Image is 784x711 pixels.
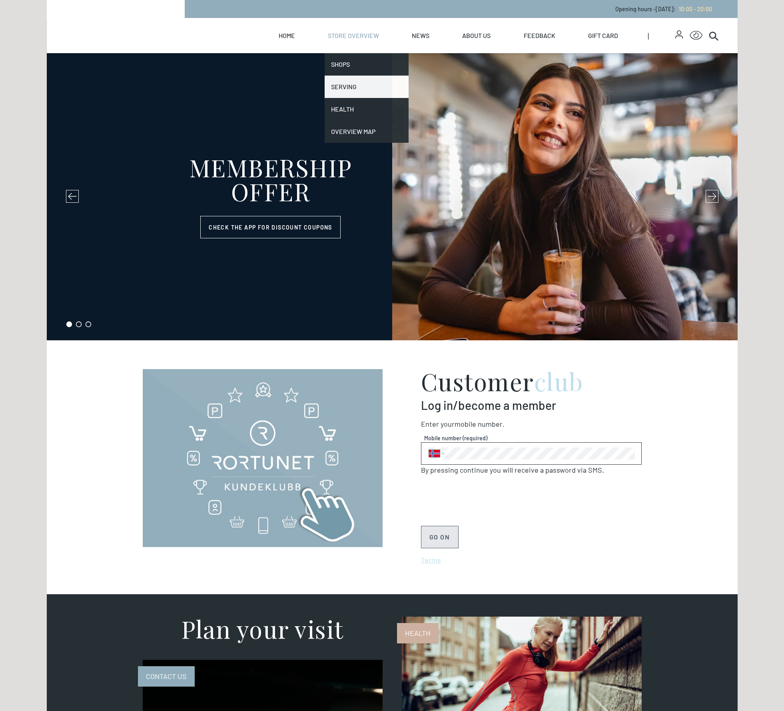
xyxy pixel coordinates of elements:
[181,613,344,645] font: Plan your visit
[331,128,375,135] font: Overview map
[412,32,429,39] font: News
[615,6,656,12] font: Opening hours -
[534,365,583,397] font: club
[405,629,431,637] font: Health
[331,83,357,90] font: Serving
[503,419,505,428] font: .
[648,31,649,40] font: |
[421,419,455,428] font: Enter your
[421,555,441,564] font: Terms
[209,224,332,231] font: Check the app for discount coupons
[676,6,712,12] a: 10:00 - 20:00
[421,465,604,474] font: By pressing continue you will receive a password via SMS.
[429,533,450,541] font: GO ON
[421,398,556,412] font: Log in/become a member
[524,32,555,39] font: Feedback
[679,6,712,12] font: 10:00 - 20:00
[463,435,487,441] font: (required)
[462,32,491,39] font: About us
[424,435,461,441] font: Mobile number
[328,18,379,53] a: Store overview
[279,18,295,53] a: Home
[588,18,618,53] a: Gift card
[421,526,459,548] button: GO ON
[421,365,534,397] font: Customer
[325,120,409,143] a: Overview map
[588,32,618,39] font: Gift card
[462,18,491,53] a: About us
[189,151,352,207] font: MEMBERSHIP OFFER
[455,419,503,428] font: Mobile Number
[674,6,676,12] font: :
[656,6,674,12] font: [DATE]
[47,53,738,340] section: carousel slider
[331,60,350,68] font: Shops
[146,672,187,681] font: Contact us
[690,29,702,42] button: Open Accessibility Menu
[421,488,543,519] iframe: reCAPTCHA
[331,105,354,113] font: Health
[412,18,429,53] a: News
[524,18,555,53] a: Feedback
[200,216,341,238] a: Check the app for discount coupons
[279,32,295,39] font: Home
[47,53,738,340] div: slide 1 of 3
[328,32,379,39] font: Store overview
[325,76,409,98] a: Serving
[325,53,409,76] a: Shops
[325,98,409,120] a: Health
[421,555,441,565] button: Terms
